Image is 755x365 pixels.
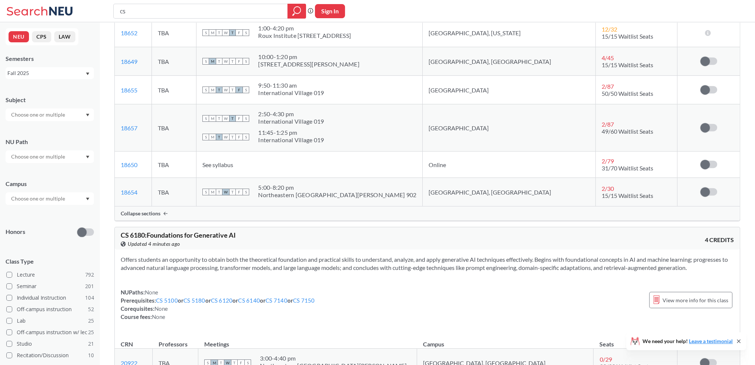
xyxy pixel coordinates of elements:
label: Off-campus instruction [6,304,94,314]
input: Choose one or multiple [7,110,70,119]
div: NU Path [6,138,94,146]
a: CS 6140 [238,297,260,304]
span: F [236,115,243,122]
span: M [209,29,216,36]
span: M [209,87,216,93]
a: 18657 [121,124,137,131]
span: W [222,87,229,93]
span: T [216,29,222,36]
button: Sign In [315,4,345,18]
span: CS 6180 : Foundations for Generative AI [121,231,236,239]
a: 18649 [121,58,137,65]
span: T [216,189,222,195]
span: M [209,189,216,195]
span: 201 [85,282,94,290]
a: CS 7150 [293,297,315,304]
span: T [229,29,236,36]
span: 25 [88,317,94,325]
th: Professors [153,333,198,349]
span: S [202,189,209,195]
span: S [202,115,209,122]
div: Dropdown arrow [6,150,94,163]
div: International Village 019 [258,118,324,125]
span: T [216,58,222,65]
span: Collapse sections [121,210,160,217]
svg: Dropdown arrow [86,114,90,117]
span: 2 / 87 [602,83,614,90]
p: Honors [6,228,25,236]
span: S [243,189,249,195]
span: W [222,58,229,65]
td: [GEOGRAPHIC_DATA], [US_STATE] [423,19,595,47]
svg: magnifying glass [292,6,301,16]
span: None [145,289,158,296]
button: CPS [32,31,51,42]
span: T [229,58,236,65]
span: 4 / 45 [602,54,614,61]
td: [GEOGRAPHIC_DATA] [423,76,595,104]
span: 31/70 Waitlist Seats [602,164,653,172]
span: 21 [88,340,94,348]
div: Fall 2025Dropdown arrow [6,67,94,79]
input: Choose one or multiple [7,194,70,203]
th: Campus [417,333,593,349]
label: Recitation/Discussion [6,351,94,360]
div: [STREET_ADDRESS][PERSON_NAME] [258,61,359,68]
span: 2 / 30 [602,185,614,192]
span: Updated 4 minutes ago [128,240,180,248]
span: 25 [88,328,94,336]
td: [GEOGRAPHIC_DATA] [423,104,595,151]
span: F [236,134,243,140]
span: F [236,87,243,93]
div: International Village 019 [258,136,324,144]
label: Individual Instruction [6,293,94,303]
td: TBA [152,178,196,206]
div: 2:50 - 4:30 pm [258,110,324,118]
td: Online [423,151,595,178]
a: CS 6120 [211,297,233,304]
span: 12 / 32 [602,26,617,33]
span: 10 [88,351,94,359]
span: S [202,87,209,93]
span: T [229,134,236,140]
span: S [243,87,249,93]
span: Class Type [6,257,94,265]
span: F [236,189,243,195]
span: S [243,115,249,122]
label: Lab [6,316,94,326]
span: F [236,58,243,65]
div: Subject [6,96,94,104]
label: Seminar [6,281,94,291]
td: [GEOGRAPHIC_DATA], [GEOGRAPHIC_DATA] [423,178,595,206]
a: CS 5180 [183,297,205,304]
svg: Dropdown arrow [86,198,90,201]
div: Campus [6,180,94,188]
div: 10:00 - 1:20 pm [258,53,359,61]
span: 15/15 Waitlist Seats [602,192,653,199]
div: Collapse sections [115,206,740,221]
a: CS 5100 [156,297,178,304]
span: 4 CREDITS [705,236,734,244]
span: M [209,58,216,65]
span: None [152,313,165,320]
div: Dropdown arrow [6,108,94,121]
span: S [202,58,209,65]
a: 18654 [121,189,137,196]
span: S [202,29,209,36]
label: Off-campus instruction w/ lec [6,327,94,337]
a: 18655 [121,87,137,94]
span: W [222,29,229,36]
button: NEU [9,31,29,42]
span: View more info for this class [663,296,728,305]
div: 11:45 - 1:25 pm [258,129,324,136]
span: We need your help! [642,339,733,344]
div: Dropdown arrow [6,192,94,205]
td: TBA [152,76,196,104]
span: W [222,189,229,195]
span: 104 [85,294,94,302]
span: 0 / 29 [599,356,612,363]
a: Leave a testimonial [689,338,733,344]
span: M [209,134,216,140]
td: TBA [152,19,196,47]
div: 5:00 - 8:20 pm [258,184,416,191]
